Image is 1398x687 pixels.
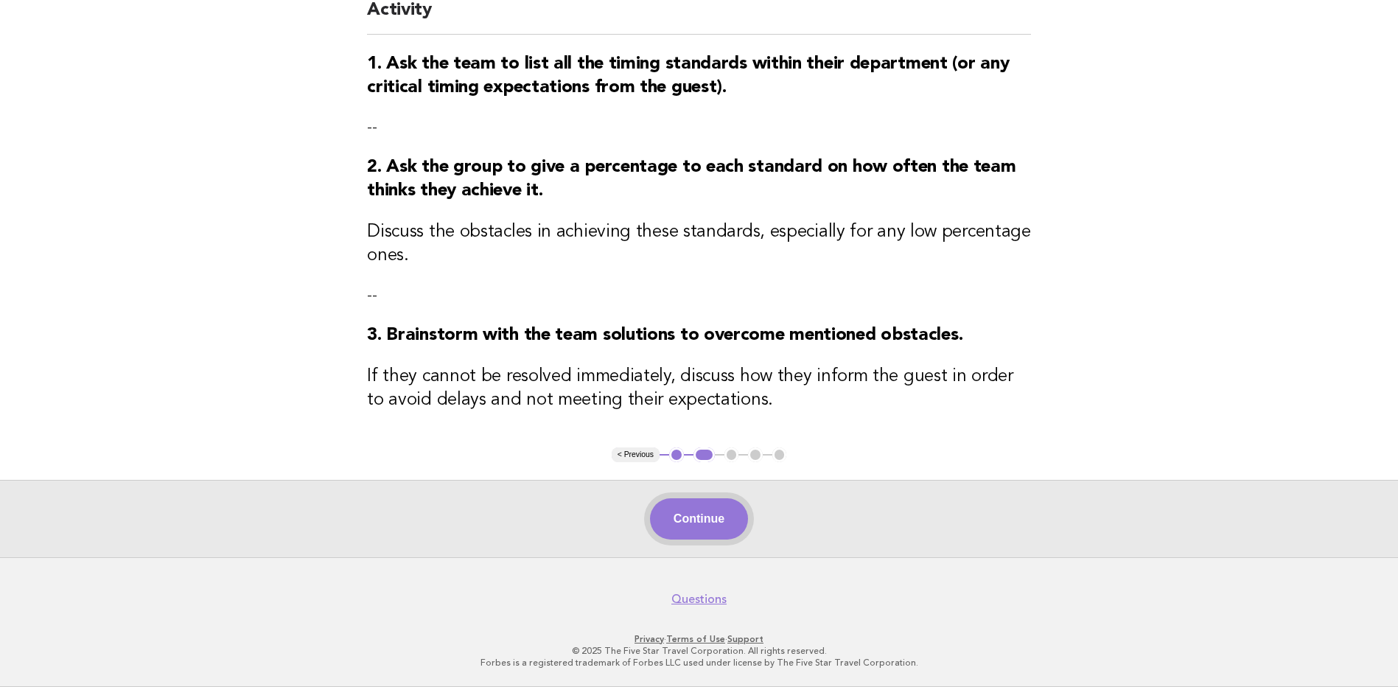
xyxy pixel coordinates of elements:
[367,327,962,344] strong: 3. Brainstorm with the team solutions to overcome mentioned obstacles.
[367,220,1031,268] h3: Discuss the obstacles in achieving these standards, especially for any low percentage ones.
[367,117,1031,138] p: --
[248,657,1150,669] p: Forbes is a registered trademark of Forbes LLC used under license by The Five Star Travel Corpora...
[635,634,664,644] a: Privacy
[367,55,1009,97] strong: 1. Ask the team to list all the timing standards within their department (or any critical timing ...
[666,634,725,644] a: Terms of Use
[669,447,684,462] button: 1
[693,447,715,462] button: 2
[612,447,660,462] button: < Previous
[727,634,763,644] a: Support
[650,498,748,540] button: Continue
[367,285,1031,306] p: --
[248,633,1150,645] p: · ·
[248,645,1150,657] p: © 2025 The Five Star Travel Corporation. All rights reserved.
[671,592,727,607] a: Questions
[367,158,1016,200] strong: 2. Ask the group to give a percentage to each standard on how often the team thinks they achieve it.
[367,365,1031,412] h3: If they cannot be resolved immediately, discuss how they inform the guest in order to avoid delay...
